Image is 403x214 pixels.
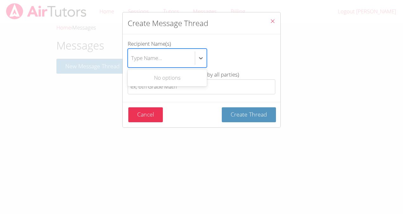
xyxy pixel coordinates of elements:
button: Cancel [128,107,163,122]
div: No options [128,71,207,85]
input: Thread Title (this will be viewable by all parties) [128,79,275,94]
input: Recipient Name(s)Type Name... [131,51,132,65]
span: Create Thread [231,110,267,118]
div: Type Name... [131,53,162,63]
button: Close [265,12,280,32]
button: Create Thread [222,107,276,122]
span: Recipient Name(s) [128,40,171,47]
h2: Create Message Thread [128,17,208,29]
